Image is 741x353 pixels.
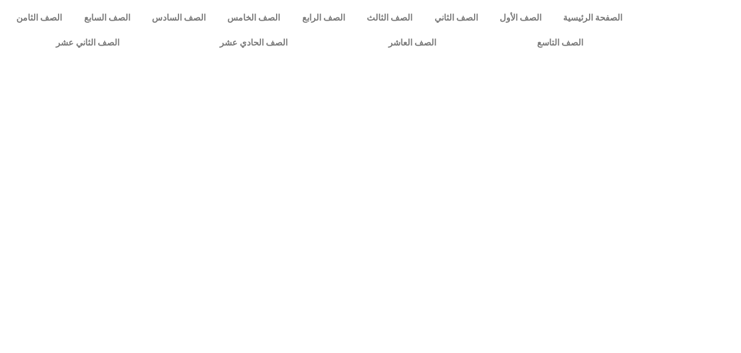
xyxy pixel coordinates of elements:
a: الصف السابع [73,5,140,30]
a: الصف الرابع [291,5,356,30]
a: الصف الثاني عشر [5,30,170,55]
a: الصف الأول [489,5,552,30]
a: الصف الثالث [356,5,423,30]
a: الصفحة الرئيسية [552,5,633,30]
a: الصف الحادي عشر [170,30,338,55]
a: الصف الخامس [216,5,291,30]
a: الصف الثامن [5,5,73,30]
a: الصف العاشر [338,30,487,55]
a: الصف التاسع [487,30,634,55]
a: الصف السادس [141,5,216,30]
a: الصف الثاني [423,5,488,30]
